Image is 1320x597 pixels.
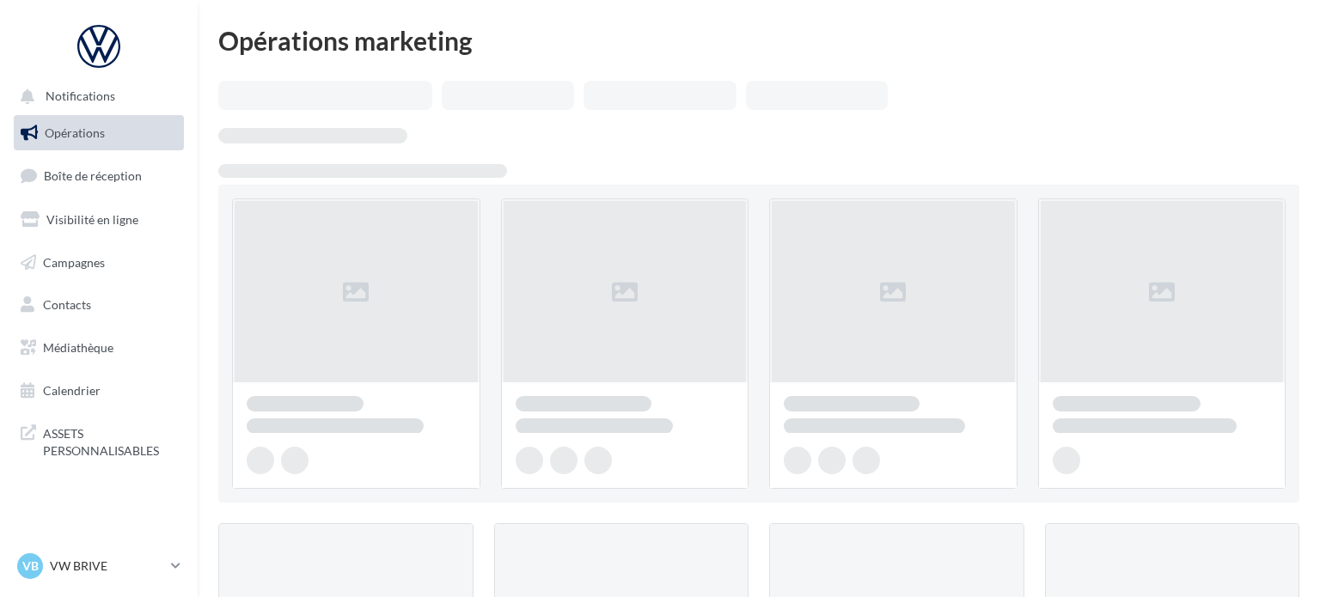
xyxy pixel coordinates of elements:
[10,202,187,238] a: Visibilité en ligne
[45,125,105,140] span: Opérations
[46,212,138,227] span: Visibilité en ligne
[43,297,91,312] span: Contacts
[43,383,101,398] span: Calendrier
[10,245,187,281] a: Campagnes
[43,422,177,459] span: ASSETS PERSONNALISABLES
[14,550,184,582] a: VB VW BRIVE
[43,254,105,269] span: Campagnes
[10,115,187,151] a: Opérations
[10,330,187,366] a: Médiathèque
[218,27,1299,53] div: Opérations marketing
[10,287,187,323] a: Contacts
[43,340,113,355] span: Médiathèque
[10,373,187,409] a: Calendrier
[10,157,187,194] a: Boîte de réception
[22,557,39,575] span: VB
[10,415,187,466] a: ASSETS PERSONNALISABLES
[50,557,164,575] p: VW BRIVE
[46,89,115,104] span: Notifications
[44,168,142,183] span: Boîte de réception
